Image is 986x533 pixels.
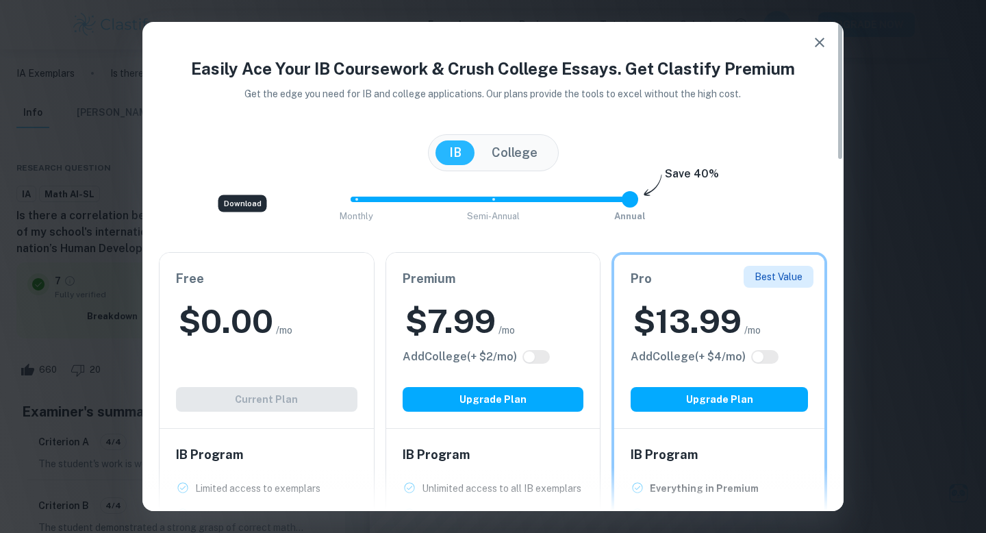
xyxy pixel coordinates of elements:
p: Best Value [755,269,802,284]
h6: Save 40% [665,166,719,189]
span: /mo [744,323,761,338]
h4: Easily Ace Your IB Coursework & Crush College Essays. Get Clastify Premium [159,56,827,81]
h2: $ 7.99 [405,299,496,343]
h6: IB Program [176,445,357,464]
span: Annual [614,211,646,221]
h6: Premium [403,269,584,288]
button: IB [435,140,475,165]
img: subscription-arrow.svg [644,174,662,197]
span: /mo [276,323,292,338]
h6: Click to see all the additional College features. [403,349,517,365]
button: College [478,140,551,165]
span: /mo [498,323,515,338]
button: Upgrade Plan [403,387,584,412]
span: Semi-Annual [467,211,520,221]
h6: Click to see all the additional College features. [631,349,746,365]
h6: Pro [631,269,808,288]
span: Monthly [340,211,373,221]
h6: IB Program [403,445,584,464]
div: Download [218,195,267,212]
h6: Free [176,269,357,288]
p: Get the edge you need for IB and college applications. Our plans provide the tools to excel witho... [226,86,761,101]
h6: IB Program [631,445,808,464]
h2: $ 13.99 [633,299,742,343]
h2: $ 0.00 [179,299,273,343]
button: Upgrade Plan [631,387,808,412]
